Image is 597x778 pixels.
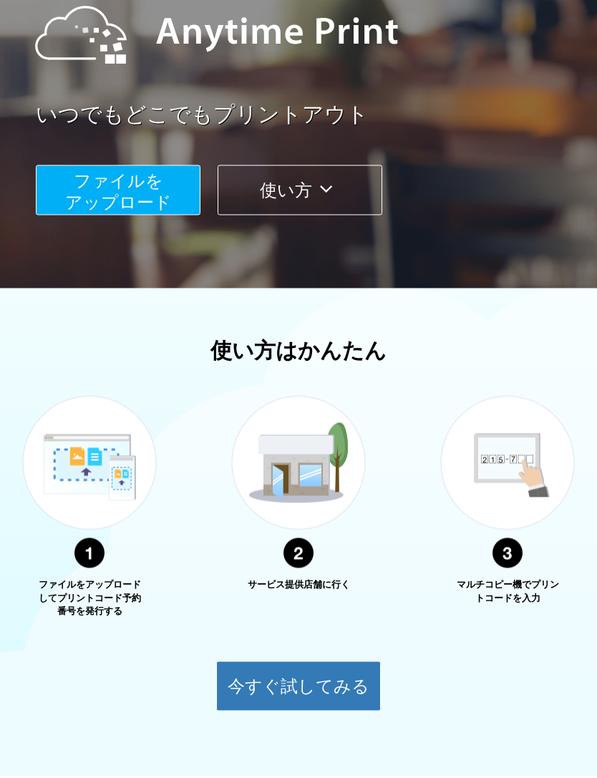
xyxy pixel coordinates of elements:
p: マルチコピー機でプリントコードを入力 [454,578,561,605]
p: ファイルをアップロードしてプリントコード予約番号を発行する [36,578,143,618]
button: 今すぐ試してみる [216,661,381,711]
button: 使い方 [218,165,382,215]
button: ファイルを​​アップロード [36,165,200,215]
p: サービス提供店舗に行く [245,578,352,592]
span: ファイルを ​​アップロード [65,171,172,212]
a: いつでもどこでもプリントアウト [36,99,597,130]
